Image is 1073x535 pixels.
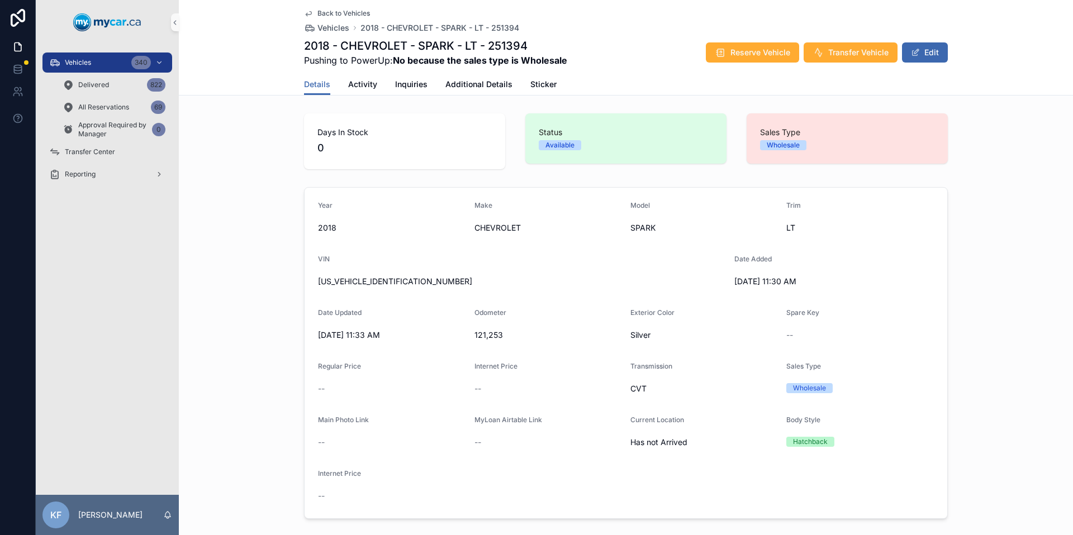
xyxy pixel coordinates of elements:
[42,142,172,162] a: Transfer Center
[786,329,793,341] span: --
[56,97,172,117] a: All Reservations69
[734,255,772,263] span: Date Added
[902,42,948,63] button: Edit
[152,123,165,136] div: 0
[73,13,141,31] img: App logo
[42,52,172,73] a: Vehicles340
[56,75,172,95] a: Delivered822
[78,509,143,520] p: [PERSON_NAME]
[730,47,790,58] span: Reserve Vehicle
[445,74,512,97] a: Additional Details
[630,383,777,394] span: CVT
[474,308,506,317] span: Odometer
[131,56,151,69] div: 340
[474,415,542,424] span: MyLoan Airtable Link
[630,415,684,424] span: Current Location
[318,329,466,341] span: [DATE] 11:33 AM
[474,222,622,233] span: CHEVROLET
[318,469,361,477] span: Internet Price
[317,22,349,34] span: Vehicles
[393,55,567,66] strong: No because the sales type is Wholesale
[304,79,330,90] span: Details
[147,78,165,92] div: 822
[395,79,428,90] span: Inquiries
[786,308,819,317] span: Spare Key
[545,140,575,150] div: Available
[804,42,898,63] button: Transfer Vehicle
[304,22,349,34] a: Vehicles
[78,80,109,89] span: Delivered
[474,201,492,209] span: Make
[318,490,325,501] span: --
[539,127,713,138] span: Status
[78,103,129,112] span: All Reservations
[317,9,370,18] span: Back to Vehicles
[304,54,567,67] span: Pushing to PowerUp:
[50,508,61,522] span: KF
[793,437,828,447] div: Hatchback
[65,170,96,179] span: Reporting
[530,79,557,90] span: Sticker
[318,383,325,394] span: --
[304,9,370,18] a: Back to Vehicles
[630,362,672,370] span: Transmission
[348,79,377,90] span: Activity
[630,437,687,448] span: Has not Arrived
[474,362,517,370] span: Internet Price
[317,127,492,138] span: Days In Stock
[56,120,172,140] a: Approval Required by Manager0
[318,308,362,317] span: Date Updated
[474,437,481,448] span: --
[630,222,777,233] span: SPARK
[445,79,512,90] span: Additional Details
[318,255,330,263] span: VIN
[78,121,148,138] span: Approval Required by Manager
[318,222,466,233] span: 2018
[42,164,172,184] a: Reporting
[151,101,165,114] div: 69
[767,140,800,150] div: Wholesale
[395,74,428,97] a: Inquiries
[474,329,622,341] span: 121,253
[36,45,179,199] div: scrollable content
[786,222,934,233] span: LT
[304,74,330,95] a: Details
[65,147,115,156] span: Transfer Center
[760,127,934,138] span: Sales Type
[65,58,91,67] span: Vehicles
[304,38,567,54] h1: 2018 - CHEVROLET - SPARK - LT - 251394
[786,362,821,370] span: Sales Type
[786,201,801,209] span: Trim
[317,140,492,156] span: 0
[630,329,777,341] span: Silver
[318,415,369,424] span: Main Photo Link
[318,362,361,370] span: Regular Price
[318,201,333,209] span: Year
[786,415,820,424] span: Body Style
[318,276,725,287] span: [US_VEHICLE_IDENTIFICATION_NUMBER]
[318,437,325,448] span: --
[706,42,799,63] button: Reserve Vehicle
[530,74,557,97] a: Sticker
[360,22,519,34] a: 2018 - CHEVROLET - SPARK - LT - 251394
[630,308,675,317] span: Exterior Color
[793,383,826,393] div: Wholesale
[734,276,882,287] span: [DATE] 11:30 AM
[630,201,650,209] span: Model
[348,74,377,97] a: Activity
[828,47,889,58] span: Transfer Vehicle
[474,383,481,394] span: --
